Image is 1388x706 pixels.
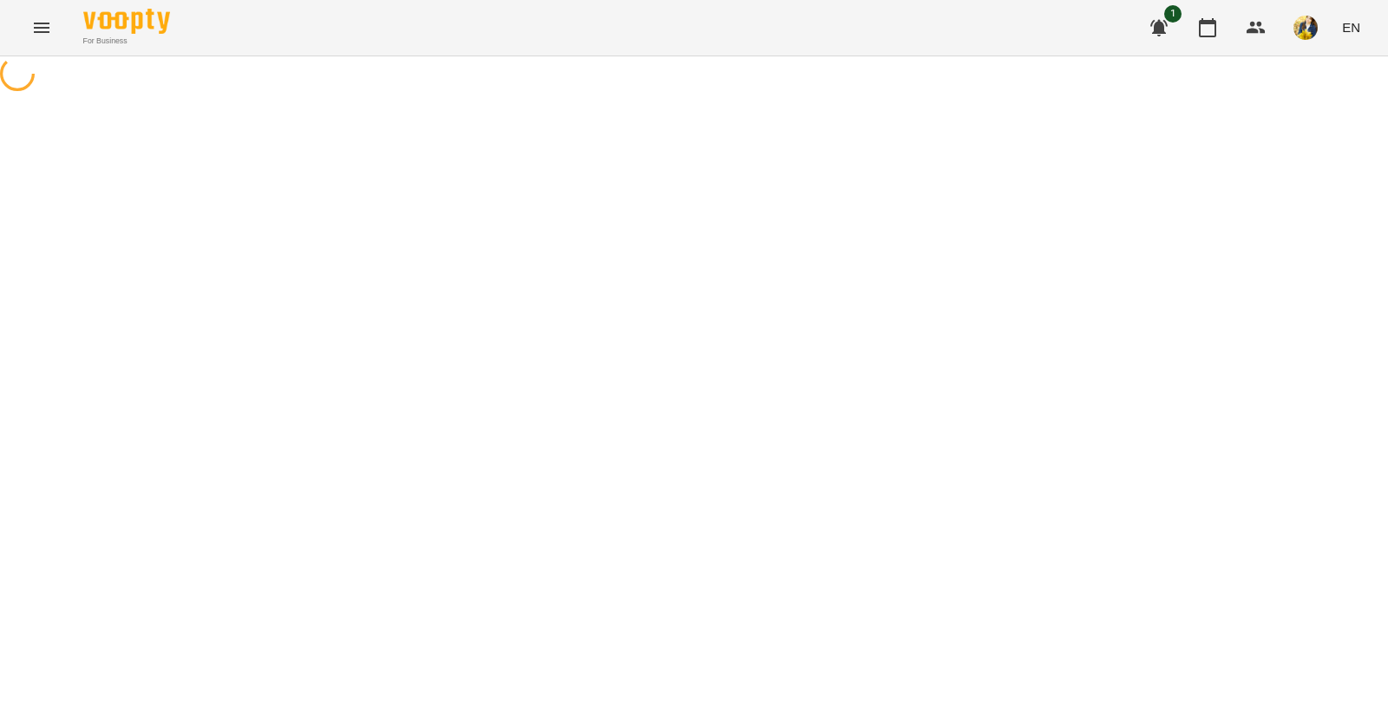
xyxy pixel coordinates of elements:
img: edf558cdab4eea865065d2180bd167c9.jpg [1293,16,1318,40]
button: Menu [21,7,62,49]
img: Voopty Logo [83,9,170,34]
button: EN [1335,11,1367,43]
span: For Business [83,36,170,47]
span: 1 [1164,5,1182,23]
span: EN [1342,18,1360,36]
